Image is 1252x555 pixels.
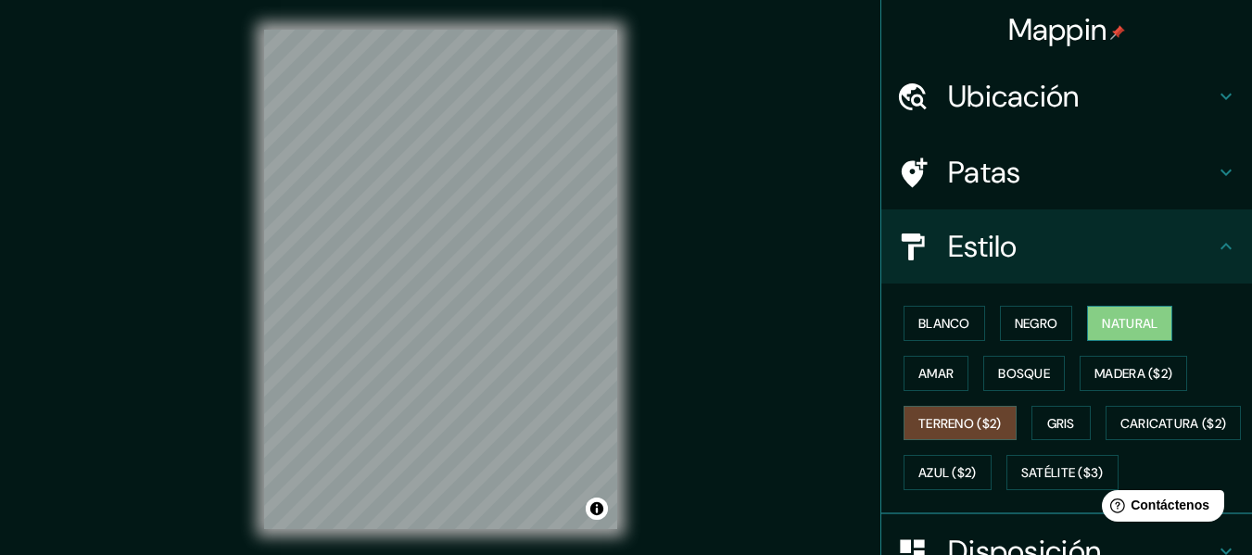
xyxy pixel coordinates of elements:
font: Amar [918,365,954,382]
canvas: Mapa [264,30,617,529]
font: Estilo [948,227,1018,266]
button: Terreno ($2) [904,406,1017,441]
button: Bosque [983,356,1065,391]
font: Bosque [998,365,1050,382]
font: Terreno ($2) [918,415,1002,432]
button: Azul ($2) [904,455,992,490]
button: Gris [1031,406,1091,441]
font: Mappin [1008,10,1107,49]
font: Gris [1047,415,1075,432]
font: Caricatura ($2) [1120,415,1227,432]
font: Natural [1102,315,1157,332]
font: Patas [948,153,1021,192]
font: Negro [1015,315,1058,332]
img: pin-icon.png [1110,25,1125,40]
button: Satélite ($3) [1006,455,1119,490]
div: Estilo [881,209,1252,284]
font: Azul ($2) [918,465,977,482]
button: Negro [1000,306,1073,341]
font: Blanco [918,315,970,332]
button: Blanco [904,306,985,341]
button: Madera ($2) [1080,356,1187,391]
button: Amar [904,356,968,391]
button: Caricatura ($2) [1106,406,1242,441]
iframe: Lanzador de widgets de ayuda [1087,483,1232,535]
font: Satélite ($3) [1021,465,1104,482]
div: Patas [881,135,1252,209]
button: Natural [1087,306,1172,341]
button: Activar o desactivar atribución [586,498,608,520]
font: Ubicación [948,77,1080,116]
div: Ubicación [881,59,1252,133]
font: Madera ($2) [1094,365,1172,382]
